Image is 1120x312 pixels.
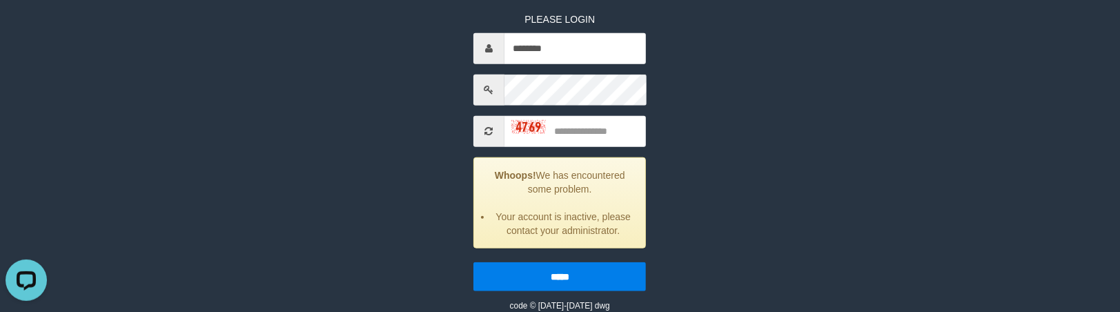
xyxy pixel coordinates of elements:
[491,210,635,237] li: Your account is inactive, please contact your administrator.
[495,170,536,181] strong: Whoops!
[6,6,47,47] button: Open LiveChat chat widget
[510,301,610,311] small: code © [DATE]-[DATE] dwg
[473,157,646,248] div: We has encountered some problem.
[511,120,546,134] img: captcha
[473,12,646,26] p: PLEASE LOGIN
